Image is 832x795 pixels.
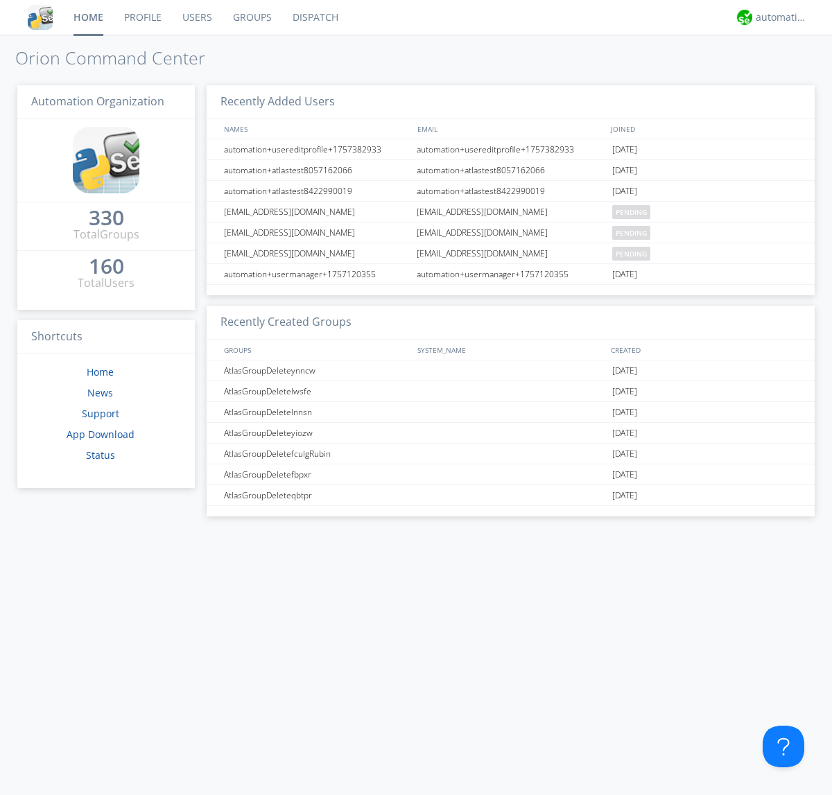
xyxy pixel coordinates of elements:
[612,360,637,381] span: [DATE]
[612,381,637,402] span: [DATE]
[207,423,815,444] a: AtlasGroupDeleteyiozw[DATE]
[220,119,410,139] div: NAMES
[207,381,815,402] a: AtlasGroupDeletelwsfe[DATE]
[220,222,413,243] div: [EMAIL_ADDRESS][DOMAIN_NAME]
[207,85,815,119] h3: Recently Added Users
[67,428,135,441] a: App Download
[89,259,124,273] div: 160
[612,205,650,219] span: pending
[756,10,808,24] div: automation+atlas
[89,211,124,227] a: 330
[413,139,609,159] div: automation+usereditprofile+1757382933
[414,119,607,139] div: EMAIL
[207,264,815,285] a: automation+usermanager+1757120355automation+usermanager+1757120355[DATE]
[612,485,637,506] span: [DATE]
[413,243,609,263] div: [EMAIL_ADDRESS][DOMAIN_NAME]
[17,320,195,354] h3: Shortcuts
[220,160,413,180] div: automation+atlastest8057162066
[220,464,413,484] div: AtlasGroupDeletefbpxr
[207,360,815,381] a: AtlasGroupDeleteynncw[DATE]
[31,94,164,109] span: Automation Organization
[612,139,637,160] span: [DATE]
[220,485,413,505] div: AtlasGroupDeleteqbtpr
[207,160,815,181] a: automation+atlastest8057162066automation+atlastest8057162066[DATE]
[763,726,804,767] iframe: Toggle Customer Support
[737,10,752,25] img: d2d01cd9b4174d08988066c6d424eccd
[612,247,650,261] span: pending
[207,222,815,243] a: [EMAIL_ADDRESS][DOMAIN_NAME][EMAIL_ADDRESS][DOMAIN_NAME]pending
[220,444,413,464] div: AtlasGroupDeletefculgRubin
[78,275,135,291] div: Total Users
[612,444,637,464] span: [DATE]
[207,485,815,506] a: AtlasGroupDeleteqbtpr[DATE]
[612,181,637,202] span: [DATE]
[612,423,637,444] span: [DATE]
[220,243,413,263] div: [EMAIL_ADDRESS][DOMAIN_NAME]
[220,340,410,360] div: GROUPS
[414,340,607,360] div: SYSTEM_NAME
[220,423,413,443] div: AtlasGroupDeleteyiozw
[86,448,115,462] a: Status
[612,226,650,240] span: pending
[207,444,815,464] a: AtlasGroupDeletefculgRubin[DATE]
[607,340,801,360] div: CREATED
[612,160,637,181] span: [DATE]
[612,264,637,285] span: [DATE]
[612,402,637,423] span: [DATE]
[207,402,815,423] a: AtlasGroupDeletelnnsn[DATE]
[220,264,413,284] div: automation+usermanager+1757120355
[220,139,413,159] div: automation+usereditprofile+1757382933
[220,402,413,422] div: AtlasGroupDeletelnnsn
[413,181,609,201] div: automation+atlastest8422990019
[207,243,815,264] a: [EMAIL_ADDRESS][DOMAIN_NAME][EMAIL_ADDRESS][DOMAIN_NAME]pending
[207,139,815,160] a: automation+usereditprofile+1757382933automation+usereditprofile+1757382933[DATE]
[413,160,609,180] div: automation+atlastest8057162066
[82,407,119,420] a: Support
[220,202,413,222] div: [EMAIL_ADDRESS][DOMAIN_NAME]
[89,259,124,275] a: 160
[207,306,815,340] h3: Recently Created Groups
[612,464,637,485] span: [DATE]
[73,227,139,243] div: Total Groups
[207,202,815,222] a: [EMAIL_ADDRESS][DOMAIN_NAME][EMAIL_ADDRESS][DOMAIN_NAME]pending
[220,181,413,201] div: automation+atlastest8422990019
[87,386,113,399] a: News
[413,264,609,284] div: automation+usermanager+1757120355
[220,360,413,381] div: AtlasGroupDeleteynncw
[607,119,801,139] div: JOINED
[28,5,53,30] img: cddb5a64eb264b2086981ab96f4c1ba7
[413,202,609,222] div: [EMAIL_ADDRESS][DOMAIN_NAME]
[220,381,413,401] div: AtlasGroupDeletelwsfe
[207,181,815,202] a: automation+atlastest8422990019automation+atlastest8422990019[DATE]
[87,365,114,378] a: Home
[89,211,124,225] div: 330
[207,464,815,485] a: AtlasGroupDeletefbpxr[DATE]
[73,127,139,193] img: cddb5a64eb264b2086981ab96f4c1ba7
[413,222,609,243] div: [EMAIL_ADDRESS][DOMAIN_NAME]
